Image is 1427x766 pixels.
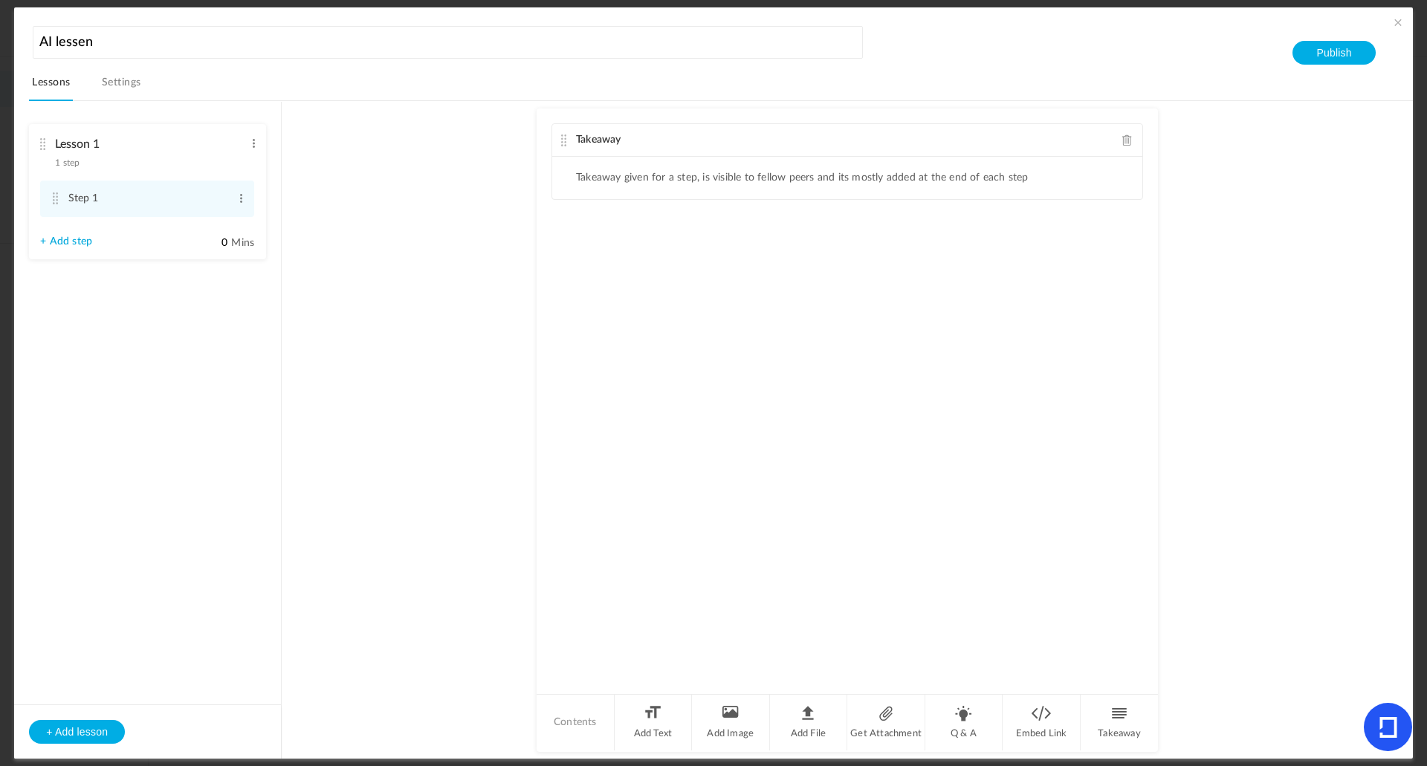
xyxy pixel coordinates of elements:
[1292,41,1375,65] button: Publish
[1081,695,1158,750] li: Takeaway
[925,695,1003,750] li: Q & A
[615,695,693,750] li: Add Text
[770,695,848,750] li: Add File
[692,695,770,750] li: Add Image
[847,695,925,750] li: Get Attachment
[576,134,621,145] span: Takeaway
[576,172,1029,184] li: Takeaway given for a step, is visible to fellow peers and its mostly added at the end of each step
[231,238,254,248] span: Mins
[1003,695,1081,750] li: Embed Link
[191,236,228,250] input: Mins
[537,695,615,750] li: Contents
